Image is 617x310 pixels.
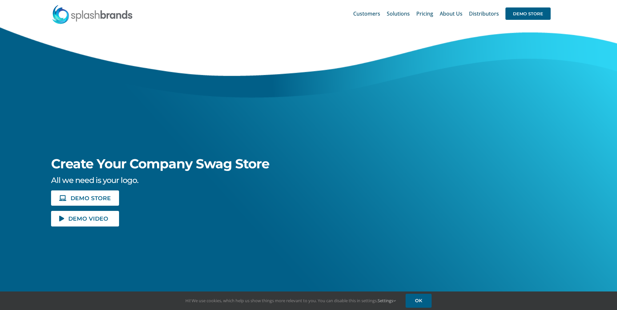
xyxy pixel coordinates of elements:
span: Create Your Company Swag Store [51,156,269,172]
span: Solutions [387,11,410,16]
span: DEMO VIDEO [68,216,108,221]
span: All we need is your logo. [51,175,138,185]
img: SplashBrands.com Logo [52,5,133,24]
span: Hi! We use cookies, which help us show things more relevant to you. You can disable this in setti... [185,298,396,304]
a: DEMO STORE [505,3,551,24]
span: Pricing [416,11,433,16]
nav: Main Menu [353,3,551,24]
a: DEMO STORE [51,190,119,206]
span: About Us [440,11,463,16]
a: OK [406,294,432,308]
span: DEMO STORE [505,7,551,20]
a: Customers [353,3,380,24]
span: Customers [353,11,380,16]
a: Distributors [469,3,499,24]
a: Pricing [416,3,433,24]
a: Settings [378,298,396,304]
span: Distributors [469,11,499,16]
span: DEMO STORE [71,195,111,201]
